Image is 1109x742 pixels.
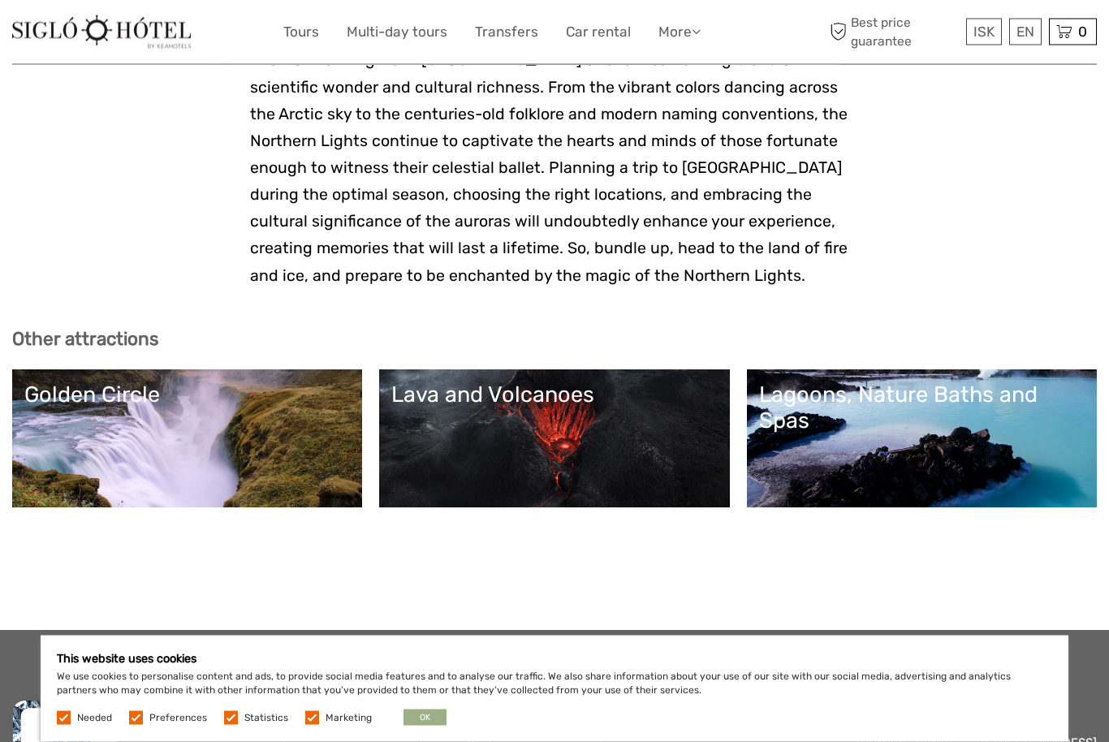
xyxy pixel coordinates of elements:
[12,15,191,49] img: 1961-cf9789f6-8b46-4742-9ac6-6b1b6c93490c_logo_small.jpg
[391,382,717,408] div: Lava and Volcanoes
[326,711,372,725] label: Marketing
[77,711,112,725] label: Needed
[403,710,447,726] button: OK
[12,329,158,351] b: Other attractions
[566,20,631,44] a: Car rental
[244,711,288,725] label: Statistics
[759,382,1085,496] a: Lagoons, Nature Baths and Spas
[24,382,350,496] a: Golden Circle
[250,51,848,285] span: The Northern Lights in [GEOGRAPHIC_DATA] offer a mesmerizing blend of scientific wonder and cultu...
[24,382,350,408] div: Golden Circle
[759,382,1085,435] div: Lagoons, Nature Baths and Spas
[475,20,538,44] a: Transfers
[41,636,1068,742] div: We use cookies to personalise content and ads, to provide social media features and to analyse ou...
[1009,19,1042,45] div: EN
[826,14,962,50] span: Best price guarantee
[973,24,995,40] span: ISK
[283,20,319,44] a: Tours
[347,20,447,44] a: Multi-day tours
[149,711,207,725] label: Preferences
[1076,24,1090,40] span: 0
[57,652,1052,666] h5: This website uses cookies
[391,382,717,496] a: Lava and Volcanoes
[658,20,701,44] a: More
